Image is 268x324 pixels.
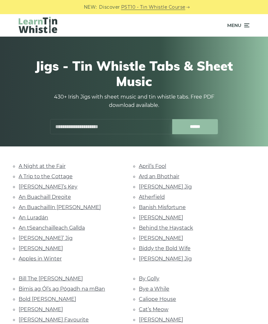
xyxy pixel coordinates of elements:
h1: Jigs - Tin Whistle Tabs & Sheet Music [19,58,249,89]
a: [PERSON_NAME] Jig [139,184,192,190]
a: A Night at the Fair [19,163,66,169]
a: Bye a While [139,286,169,292]
a: An Buachaill Dreoite [19,194,71,200]
a: [PERSON_NAME] [139,317,183,323]
a: [PERSON_NAME] Favourite [19,317,89,323]
a: Bimis ag Ól’s ag Pógadh na mBan [19,286,105,292]
a: [PERSON_NAME] [139,235,183,241]
a: [PERSON_NAME]’s Key [19,184,77,190]
span: Menu [227,17,241,33]
a: Banish Misfortune [139,204,186,210]
img: LearnTinWhistle.com [19,17,57,33]
a: [PERSON_NAME] [139,215,183,221]
a: Cat’s Meow [139,306,168,312]
a: [PERSON_NAME]’ Jig [19,235,73,241]
a: Biddy the Bold Wife [139,245,191,251]
a: Apples in Winter [19,256,62,262]
a: Atherfield [139,194,165,200]
a: Behind the Haystack [139,225,193,231]
a: Caliope House [139,296,176,302]
p: 430+ Irish Jigs with sheet music and tin whistle tabs. Free PDF download available. [47,93,221,109]
a: Bold [PERSON_NAME] [19,296,76,302]
a: An Luradán [19,215,48,221]
a: An Buachaillín [PERSON_NAME] [19,204,101,210]
a: [PERSON_NAME] Jig [139,256,192,262]
a: April’s Fool [139,163,166,169]
a: Bill The [PERSON_NAME] [19,276,83,282]
a: An tSeanchailleach Gallda [19,225,85,231]
a: Ard an Bhothair [139,173,179,180]
a: [PERSON_NAME] [19,306,63,312]
a: A Trip to the Cottage [19,173,73,180]
a: [PERSON_NAME] [19,245,63,251]
a: By Golly [139,276,159,282]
